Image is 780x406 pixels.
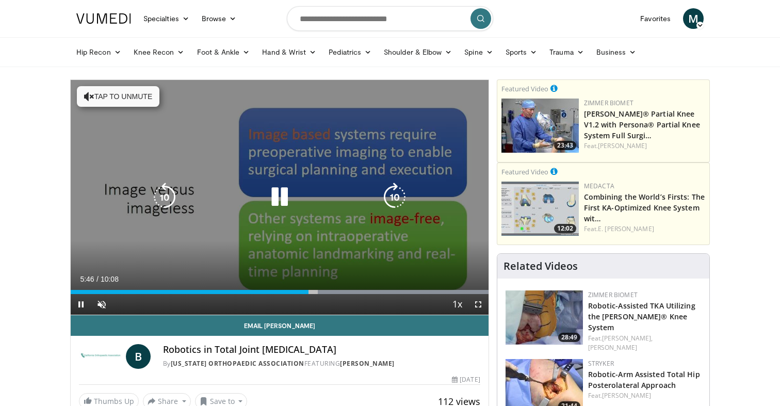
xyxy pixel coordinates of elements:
[598,224,654,233] a: E. [PERSON_NAME]
[588,343,637,352] a: [PERSON_NAME]
[137,8,196,29] a: Specialties
[127,42,191,62] a: Knee Recon
[584,99,633,107] a: Zimmer Biomet
[501,99,579,153] img: 99b1778f-d2b2-419a-8659-7269f4b428ba.150x105_q85_crop-smart_upscale.jpg
[588,369,700,390] a: Robotic-Arm Assisted Total Hip Posterolateral Approach
[196,8,243,29] a: Browse
[506,290,583,345] img: 8628d054-67c0-4db7-8e0b-9013710d5e10.150x105_q85_crop-smart_upscale.jpg
[501,99,579,153] a: 23:43
[501,84,548,93] small: Featured Video
[71,80,489,315] video-js: Video Player
[584,224,705,234] div: Feat.
[71,294,91,315] button: Pause
[80,275,94,283] span: 5:46
[584,192,705,223] a: Combining the World’s Firsts: The First KA-Optimized Knee System wit…
[447,294,468,315] button: Playback Rate
[588,301,695,332] a: Robotic-Assisted TKA Utilizing the [PERSON_NAME]® Knee System
[558,333,580,342] span: 28:49
[101,275,119,283] span: 10:08
[588,359,614,368] a: Stryker
[588,391,701,400] div: Feat.
[584,182,614,190] a: Medacta
[501,182,579,236] a: 12:02
[452,375,480,384] div: [DATE]
[584,109,700,140] a: [PERSON_NAME]® Partial Knee V1.2 with Persona® Partial Knee System Full Surgi…
[71,315,489,336] a: Email [PERSON_NAME]
[378,42,458,62] a: Shoulder & Elbow
[501,182,579,236] img: aaf1b7f9-f888-4d9f-a252-3ca059a0bd02.150x105_q85_crop-smart_upscale.jpg
[458,42,499,62] a: Spine
[191,42,256,62] a: Foot & Ankle
[683,8,704,29] a: M
[590,42,643,62] a: Business
[79,344,122,369] img: California Orthopaedic Association
[163,344,480,355] h4: Robotics in Total Joint [MEDICAL_DATA]
[634,8,677,29] a: Favorites
[70,42,127,62] a: Hip Recon
[340,359,395,368] a: [PERSON_NAME]
[322,42,378,62] a: Pediatrics
[584,141,705,151] div: Feat.
[171,359,304,368] a: [US_STATE] Orthopaedic Association
[554,224,576,233] span: 12:02
[506,290,583,345] a: 28:49
[91,294,112,315] button: Unmute
[554,141,576,150] span: 23:43
[468,294,489,315] button: Fullscreen
[588,334,701,352] div: Feat.
[76,13,131,24] img: VuMedi Logo
[602,391,651,400] a: [PERSON_NAME]
[77,86,159,107] button: Tap to unmute
[96,275,99,283] span: /
[598,141,647,150] a: [PERSON_NAME]
[543,42,590,62] a: Trauma
[499,42,544,62] a: Sports
[71,290,489,294] div: Progress Bar
[287,6,493,31] input: Search topics, interventions
[503,260,578,272] h4: Related Videos
[163,359,480,368] div: By FEATURING
[126,344,151,369] a: B
[588,290,638,299] a: Zimmer Biomet
[501,167,548,176] small: Featured Video
[256,42,322,62] a: Hand & Wrist
[602,334,653,343] a: [PERSON_NAME],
